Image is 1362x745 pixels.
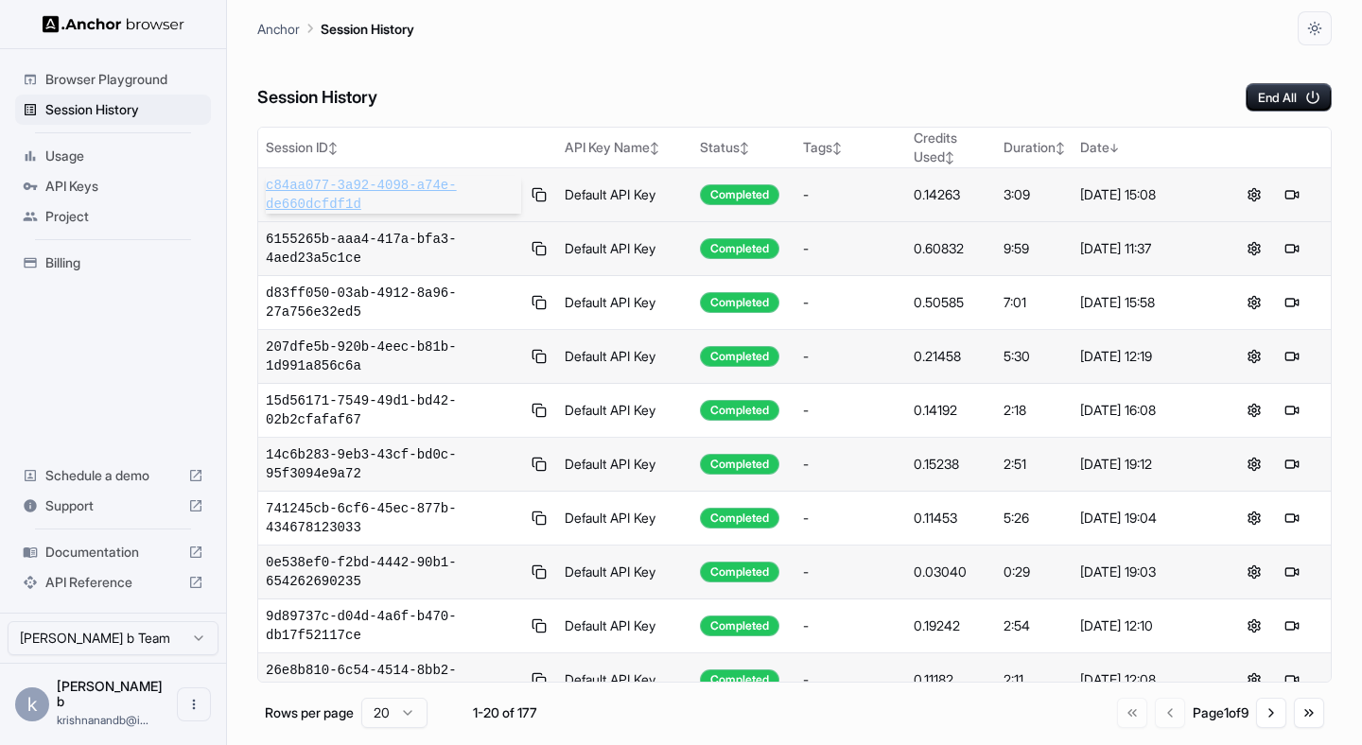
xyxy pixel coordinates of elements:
[803,293,899,312] div: -
[914,670,988,689] div: 0.11182
[15,491,211,521] div: Support
[257,18,414,39] nav: breadcrumb
[45,496,181,515] span: Support
[15,687,49,721] div: k
[15,64,211,95] div: Browser Playground
[1004,455,1065,474] div: 2:51
[1080,239,1208,258] div: [DATE] 11:37
[700,669,779,690] div: Completed
[257,19,300,39] p: Anchor
[265,703,354,722] p: Rows per page
[557,653,693,707] td: Default API Key
[266,138,550,157] div: Session ID
[45,177,203,196] span: API Keys
[1246,83,1332,112] button: End All
[914,616,988,635] div: 0.19242
[57,713,148,727] span: krishnanandb@imagineers.dev
[700,238,779,259] div: Completed
[45,466,181,485] span: Schedule a demo
[700,454,779,475] div: Completed
[803,239,899,258] div: -
[914,239,988,258] div: 0.60832
[1080,455,1208,474] div: [DATE] 19:12
[803,509,899,528] div: -
[15,95,211,125] div: Session History
[1004,509,1065,528] div: 5:26
[45,573,181,592] span: API Reference
[1080,563,1208,581] div: [DATE] 19:03
[700,615,779,636] div: Completed
[1004,239,1065,258] div: 9:59
[1080,616,1208,635] div: [DATE] 12:10
[1004,401,1065,420] div: 2:18
[914,129,988,166] div: Credits Used
[266,661,521,699] span: 26e8b810-6c54-4514-8bb2-729d6c129a36
[557,222,693,276] td: Default API Key
[1080,670,1208,689] div: [DATE] 12:08
[266,553,521,591] span: 0e538ef0-f2bd-4442-90b1-654262690235
[266,284,521,321] span: d83ff050-03ab-4912-8a96-27a756e32ed5
[45,543,181,562] span: Documentation
[914,563,988,581] div: 0.03040
[557,599,693,653] td: Default API Key
[1080,509,1208,528] div: [DATE] 19:04
[266,499,521,537] span: 741245cb-6cf6-45ec-877b-434678123033
[1004,616,1065,635] div: 2:54
[1109,141,1119,155] span: ↓
[650,141,659,155] span: ↕
[832,141,842,155] span: ↕
[1004,138,1065,157] div: Duration
[914,185,988,204] div: 0.14263
[266,338,521,375] span: 207dfe5b-920b-4eec-b81b-1d991a856c6a
[328,141,338,155] span: ↕
[15,141,211,171] div: Usage
[557,330,693,384] td: Default API Key
[1080,401,1208,420] div: [DATE] 16:08
[557,384,693,438] td: Default API Key
[45,147,203,165] span: Usage
[803,670,899,689] div: -
[266,607,521,645] span: 9d89737c-d04d-4a6f-b470-db17f52117ce
[458,703,552,722] div: 1-20 of 177
[700,508,779,528] div: Completed
[1004,670,1065,689] div: 2:11
[1080,293,1208,312] div: [DATE] 15:58
[1080,185,1208,204] div: [DATE] 15:08
[15,567,211,598] div: API Reference
[803,138,899,157] div: Tags
[803,563,899,581] div: -
[914,293,988,312] div: 0.50585
[914,347,988,366] div: 0.21458
[914,401,988,420] div: 0.14192
[15,201,211,232] div: Project
[945,150,954,165] span: ↕
[803,401,899,420] div: -
[266,176,521,214] span: c84aa077-3a92-4098-a74e-de660dcfdf1d
[1004,293,1065,312] div: 7:01
[700,562,779,582] div: Completed
[1004,347,1065,366] div: 5:30
[321,19,414,39] p: Session History
[557,546,693,599] td: Default API Key
[1080,138,1208,157] div: Date
[1004,563,1065,581] div: 0:29
[557,168,693,222] td: Default API Key
[177,687,211,721] button: Open menu
[266,391,521,429] span: 15d56171-7549-49d1-bd42-02b2cfafaf67
[45,253,203,272] span: Billing
[914,455,988,474] div: 0.15238
[557,492,693,546] td: Default API Key
[700,292,779,313] div: Completed
[557,276,693,330] td: Default API Key
[803,616,899,635] div: -
[43,15,184,33] img: Anchor Logo
[803,455,899,474] div: -
[803,347,899,366] div: -
[1004,185,1065,204] div: 3:09
[45,70,203,89] span: Browser Playground
[1056,141,1065,155] span: ↕
[700,400,779,421] div: Completed
[557,438,693,492] td: Default API Key
[914,509,988,528] div: 0.11453
[700,184,779,205] div: Completed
